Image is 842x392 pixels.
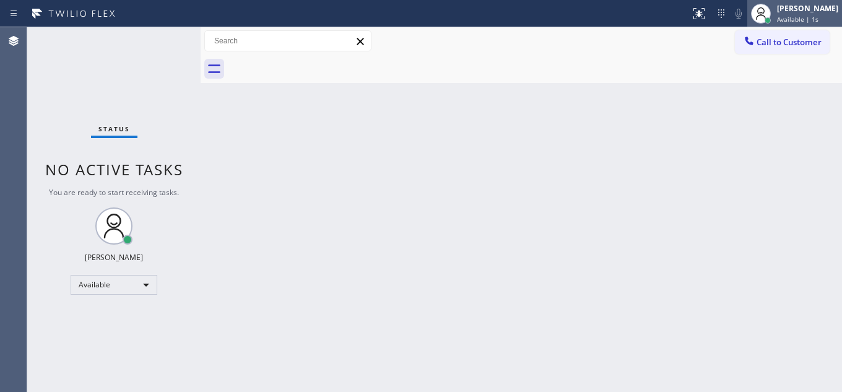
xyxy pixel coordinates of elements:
[735,30,830,54] button: Call to Customer
[777,3,838,14] div: [PERSON_NAME]
[45,159,183,180] span: No active tasks
[85,252,143,263] div: [PERSON_NAME]
[757,37,822,48] span: Call to Customer
[98,124,130,133] span: Status
[730,5,747,22] button: Mute
[71,275,157,295] div: Available
[49,187,179,198] span: You are ready to start receiving tasks.
[777,15,818,24] span: Available | 1s
[205,31,371,51] input: Search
